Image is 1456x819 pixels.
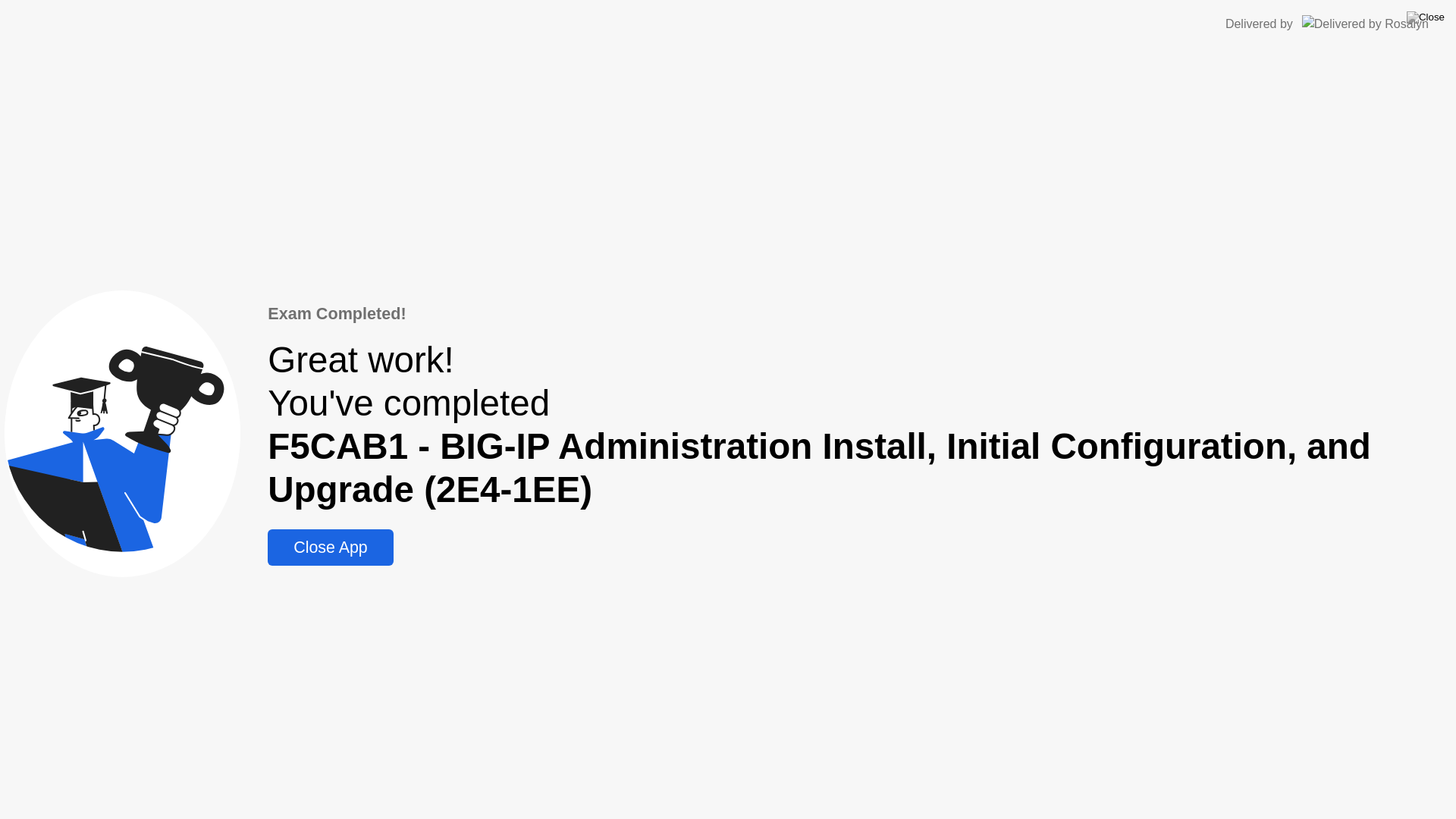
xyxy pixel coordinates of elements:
b: F5CAB1 - BIG-IP Administration Install, Initial Configuration, and Upgrade (2E4-1EE) [268,426,1371,510]
div: Delivered by [1225,15,1293,33]
img: Close [1407,11,1445,24]
button: Close App [268,529,393,566]
div: Close App [272,538,388,557]
div: Great work! You've completed [268,338,1451,511]
div: Exam Completed! [268,302,1451,326]
img: Delivered by Rosalyn [1302,15,1429,33]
